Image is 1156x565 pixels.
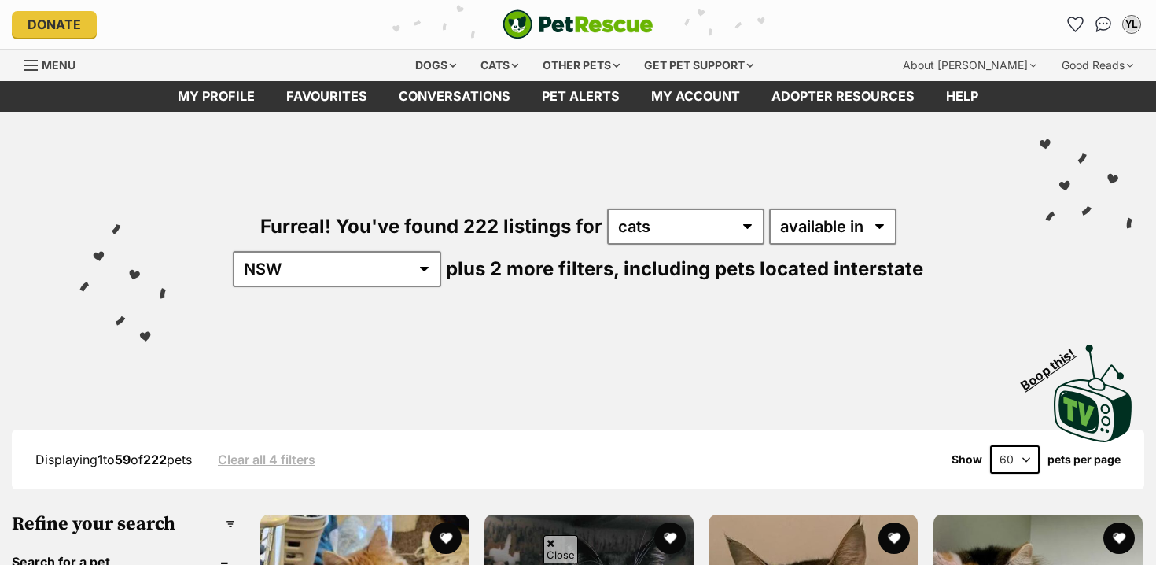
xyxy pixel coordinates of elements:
[526,81,635,112] a: Pet alerts
[404,50,467,81] div: Dogs
[930,81,994,112] a: Help
[756,81,930,112] a: Adopter resources
[1091,12,1116,37] a: Conversations
[12,11,97,38] a: Donate
[430,523,462,554] button: favourite
[446,257,619,280] span: plus 2 more filters,
[24,50,87,78] a: Menu
[654,523,686,554] button: favourite
[1095,17,1112,32] img: chat-41dd97257d64d25036548639549fe6c8038ab92f7586957e7f3b1b290dea8141.svg
[1062,12,1088,37] a: Favourites
[892,50,1047,81] div: About [PERSON_NAME]
[1051,50,1144,81] div: Good Reads
[1062,12,1144,37] ul: Account quick links
[271,81,383,112] a: Favourites
[543,535,578,563] span: Close
[503,9,653,39] a: PetRescue
[383,81,526,112] a: conversations
[633,50,764,81] div: Get pet support
[1018,336,1091,393] span: Boop this!
[1103,523,1135,554] button: favourite
[162,81,271,112] a: My profile
[503,9,653,39] img: logo-cat-932fe2b9b8326f06289b0f2fb663e598f794de774fb13d1741a6617ecf9a85b4.svg
[469,50,529,81] div: Cats
[115,452,131,467] strong: 59
[879,523,911,554] button: favourite
[98,452,103,467] strong: 1
[952,453,982,466] span: Show
[1047,453,1121,466] label: pets per page
[35,452,192,467] span: Displaying to of pets
[635,81,756,112] a: My account
[143,452,167,467] strong: 222
[42,58,75,72] span: Menu
[1054,331,1132,445] a: Boop this!
[1119,12,1144,37] button: My account
[624,257,923,280] span: including pets located interstate
[260,215,602,238] span: Furreal! You've found 222 listings for
[1124,17,1139,32] div: YL
[218,452,315,467] a: Clear all 4 filters
[532,50,631,81] div: Other pets
[1054,345,1132,442] img: PetRescue TV logo
[12,513,235,535] h3: Refine your search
